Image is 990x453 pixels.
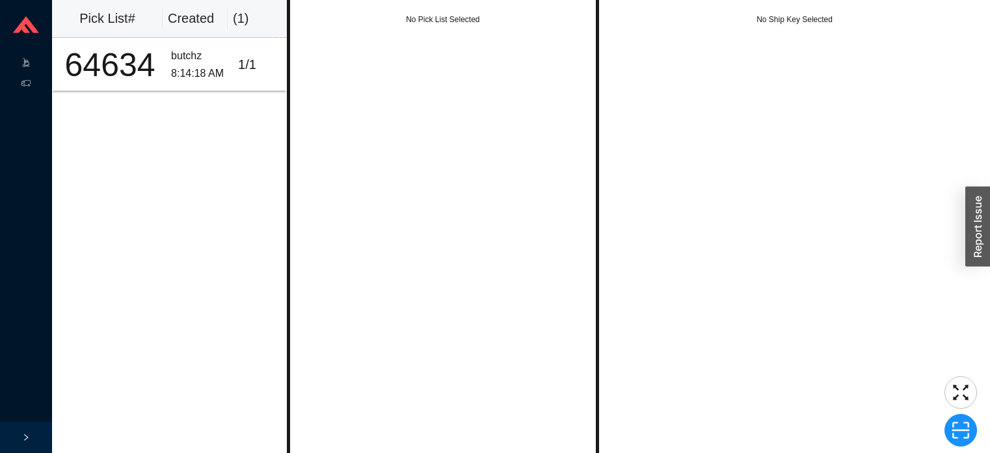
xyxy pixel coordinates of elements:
span: fullscreen [945,383,976,402]
div: 8:14:18 AM [171,65,228,83]
div: No Ship Key Selected [599,13,990,26]
span: scan [945,420,976,440]
div: ( 1 ) [233,8,274,29]
button: fullscreen [944,376,977,409]
div: butchz [171,48,228,65]
div: 64634 [59,49,161,81]
div: No Pick List Selected [290,13,596,26]
div: 1 / 1 [238,54,279,75]
button: scan [944,414,977,446]
span: right [22,433,30,441]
